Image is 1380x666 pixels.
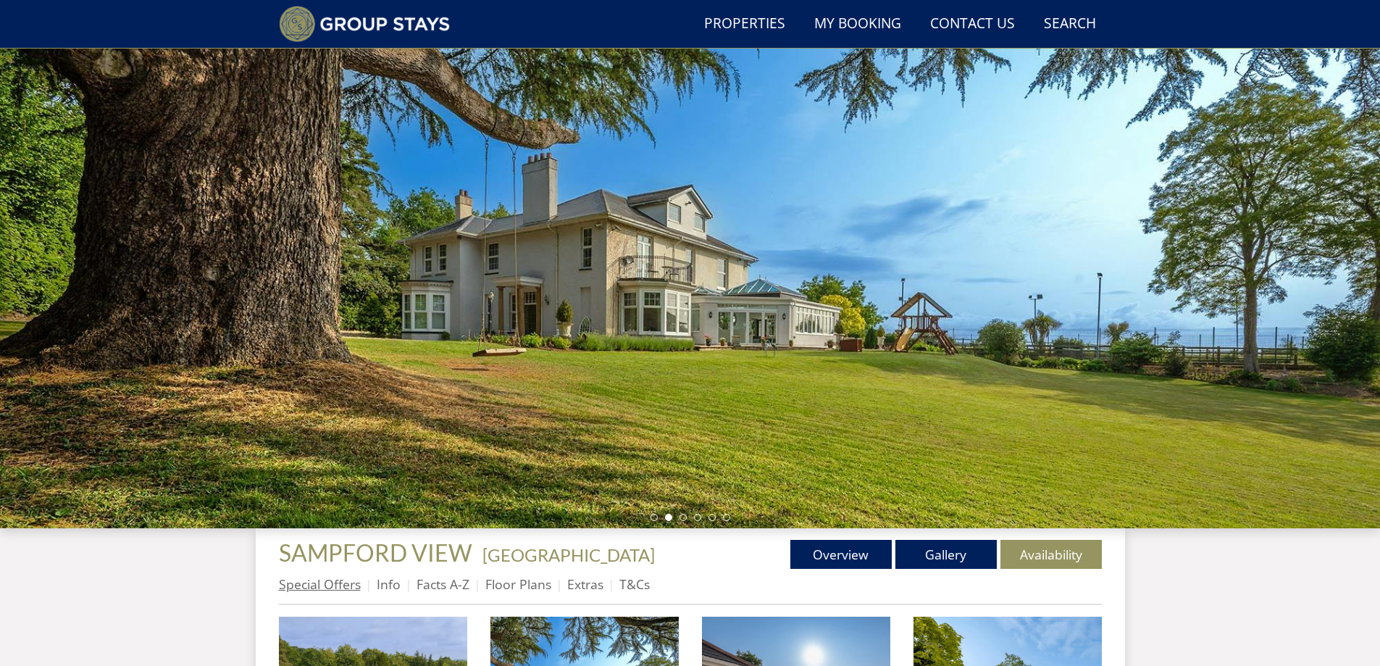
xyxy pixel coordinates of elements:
[417,575,469,593] a: Facts A-Z
[377,575,401,593] a: Info
[924,8,1021,41] a: Contact Us
[279,538,477,567] a: SAMPFORD VIEW
[567,575,603,593] a: Extras
[485,575,551,593] a: Floor Plans
[790,540,892,569] a: Overview
[279,6,451,42] img: Group Stays
[1000,540,1102,569] a: Availability
[895,540,997,569] a: Gallery
[477,544,655,565] span: -
[279,538,472,567] span: SAMPFORD VIEW
[279,575,361,593] a: Special Offers
[619,575,650,593] a: T&Cs
[698,8,791,41] a: Properties
[482,544,655,565] a: [GEOGRAPHIC_DATA]
[808,8,907,41] a: My Booking
[1038,8,1102,41] a: Search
